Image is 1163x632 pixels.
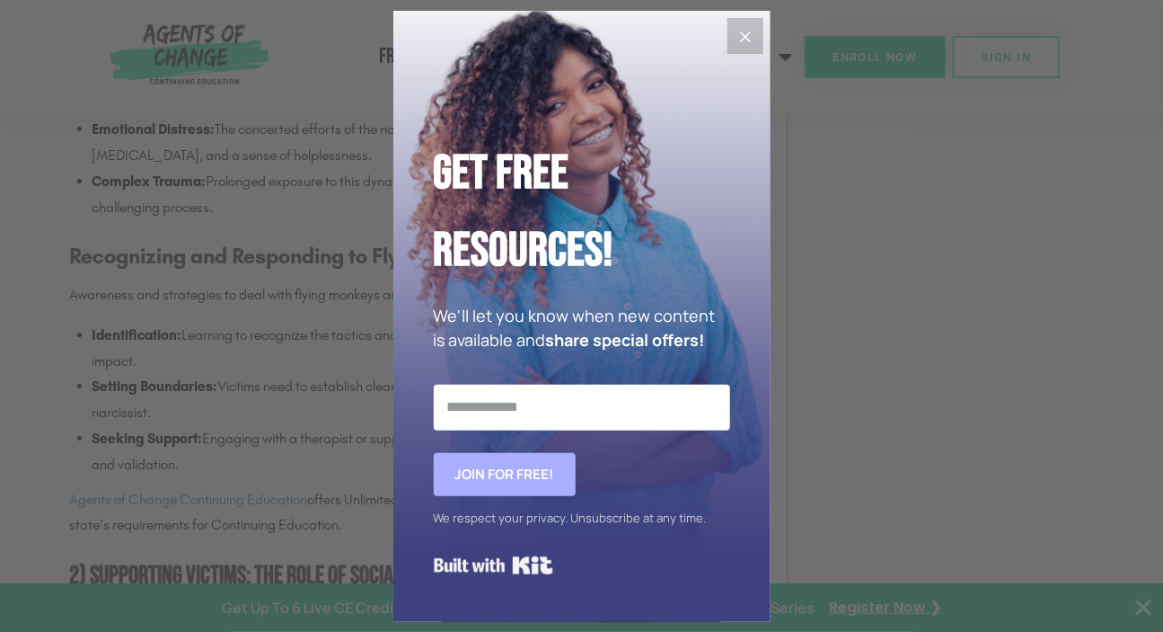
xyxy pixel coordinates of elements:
[434,304,730,352] p: We'll let you know when new content is available and
[434,505,730,531] div: We respect your privacy. Unsubscribe at any time.
[727,18,763,54] button: Close
[434,385,730,430] input: Email Address
[434,549,553,582] a: Built with Kit
[434,453,576,496] button: Join for FREE!
[434,135,730,290] h2: Get Free Resources!
[546,329,705,351] strong: share special offers!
